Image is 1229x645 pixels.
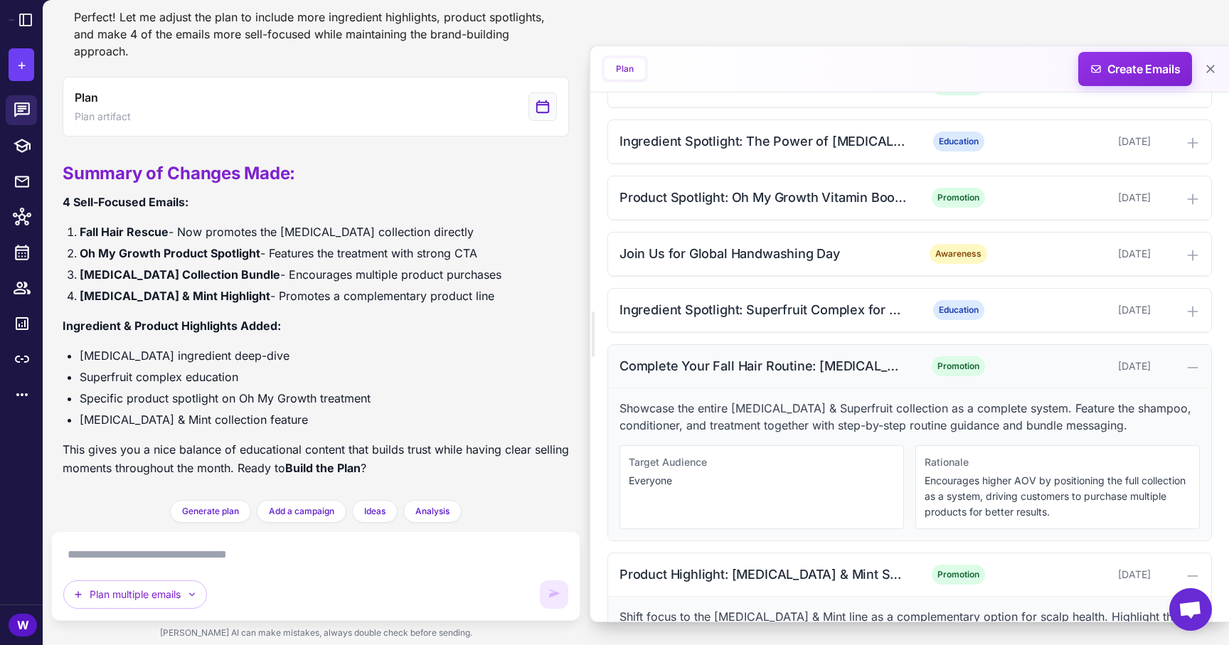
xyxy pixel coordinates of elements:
span: Generate plan [182,505,239,518]
span: Education [933,132,984,151]
div: [DATE] [1010,246,1151,262]
p: This gives you a nice balance of educational content that builds trust while having clear selling... [63,440,569,477]
strong: 4 Sell-Focused Emails: [63,195,188,209]
div: Product Highlight: [MEDICAL_DATA] & Mint Scalp Balancing Collection [619,565,907,584]
button: Add a campaign [257,500,346,523]
div: Complete Your Fall Hair Routine: [MEDICAL_DATA] Collection Bundle [619,356,907,375]
div: Rationale [925,454,1191,470]
button: Generate plan [170,500,251,523]
div: [DATE] [1010,358,1151,374]
div: [DATE] [1010,567,1151,582]
div: [DATE] [1010,190,1151,206]
li: - Promotes a complementary product line [80,287,569,305]
div: Ingredient Spotlight: Superfruit Complex for Hair Vitality [619,300,907,319]
p: Showcase the entire [MEDICAL_DATA] & Superfruit collection as a complete system. Feature the sham... [619,400,1200,434]
h2: Summary of Changes Made: [63,162,569,185]
span: Plan [75,89,97,106]
button: Plan multiple emails [63,580,207,609]
span: Ideas [364,505,385,518]
div: [DATE] [1010,134,1151,149]
button: Plan [605,58,645,80]
button: + [9,48,34,81]
p: Shift focus to the [MEDICAL_DATA] & Mint line as a complementary option for scalp health. Highlig... [619,608,1200,642]
span: Promotion [932,565,985,585]
p: Everyone [629,473,895,489]
span: + [17,54,26,75]
img: Raleon Logo [9,19,14,20]
strong: Ingredient & Product Highlights Added: [63,319,281,333]
li: Superfruit complex education [80,368,569,386]
strong: Oh My Growth Product Spotlight [80,246,260,260]
strong: Build the Plan [285,461,361,475]
div: [DATE] [1010,302,1151,318]
li: [MEDICAL_DATA] ingredient deep-dive [80,346,569,365]
span: Plan artifact [75,109,131,124]
p: Encourages higher AOV by positioning the full collection as a system, driving customers to purcha... [925,473,1191,520]
li: - Features the treatment with strong CTA [80,244,569,262]
button: Create Emails [1078,52,1192,86]
div: W [9,614,37,636]
strong: [MEDICAL_DATA] Collection Bundle [80,267,280,282]
button: View generated Plan [63,77,569,137]
div: Join Us for Global Handwashing Day [619,244,907,263]
span: Awareness [930,244,987,264]
li: - Encourages multiple product purchases [80,265,569,284]
span: Education [933,300,984,320]
div: Ingredient Spotlight: The Power of [MEDICAL_DATA] for Hair Growth [619,132,907,151]
button: Analysis [403,500,462,523]
li: - Now promotes the [MEDICAL_DATA] collection directly [80,223,569,241]
div: Open chat [1169,588,1212,631]
li: [MEDICAL_DATA] & Mint collection feature [80,410,569,429]
span: Add a campaign [269,505,334,518]
span: Promotion [932,356,985,376]
div: Product Spotlight: Oh My Growth Vitamin Booster Treatment [619,188,907,207]
button: Ideas [352,500,398,523]
span: Analysis [415,505,449,518]
span: Promotion [932,188,985,208]
div: [PERSON_NAME] AI can make mistakes, always double check before sending. [51,621,580,645]
strong: [MEDICAL_DATA] & Mint Highlight [80,289,270,303]
strong: Fall Hair Rescue [80,225,169,239]
li: Specific product spotlight on Oh My Growth treatment [80,389,569,407]
span: Create Emails [1073,52,1198,86]
div: Target Audience [629,454,895,470]
div: Perfect! Let me adjust the plan to include more ingredient highlights, product spotlights, and ma... [63,3,569,65]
